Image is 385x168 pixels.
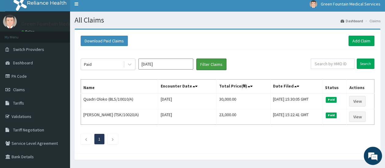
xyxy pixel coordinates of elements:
input: Search [357,59,374,69]
td: 30,000.00 [216,93,270,109]
td: [DATE] 15:30:05 GMT [271,93,323,109]
a: Add Claim [348,36,374,46]
a: Page 1 is your current page [98,136,100,142]
td: [DATE] 15:22:41 GMT [271,109,323,125]
span: Switch Providers [13,47,44,52]
a: View [349,96,366,106]
a: Next page [111,136,114,142]
span: Claims [13,87,25,92]
div: Chat with us now [32,34,102,42]
button: Filter Claims [196,59,226,70]
th: Name [81,80,158,94]
th: Encounter Date [158,80,217,94]
p: Green Fountain Medical Services [21,21,98,27]
img: d_794563401_company_1708531726252_794563401 [11,30,25,46]
th: Status [323,80,347,94]
td: Quadri Oloko (BLS/10010/A) [81,93,158,109]
img: User Image [310,0,317,8]
td: [DATE] [158,109,217,125]
span: Paid [326,113,337,118]
h1: All Claims [75,16,380,24]
span: Green Fountain Medical Services [321,1,380,7]
a: Dashboard [341,18,363,23]
span: Dashboard [13,60,33,66]
textarea: Type your message and hit 'Enter' [3,107,116,128]
a: Previous page [85,136,87,142]
button: Download Paid Claims [81,36,128,46]
span: Tariff Negotiation [13,127,44,133]
th: Total Price(₦) [216,80,270,94]
td: [PERSON_NAME] (TSK/10020/A) [81,109,158,125]
a: Online [21,30,36,34]
div: Minimize live chat window [100,3,114,18]
img: User Image [3,15,17,28]
td: 23,000.00 [216,109,270,125]
td: [DATE] [158,93,217,109]
li: Claims [364,18,380,23]
div: Paid [84,61,92,67]
span: Tariffs [13,100,24,106]
span: We're online! [35,47,84,109]
th: Actions [347,80,374,94]
span: Paid [326,97,337,102]
a: View [349,112,366,122]
input: Search by HMO ID [311,59,355,69]
input: Select Month and Year [138,59,193,70]
th: Date Filed [271,80,323,94]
